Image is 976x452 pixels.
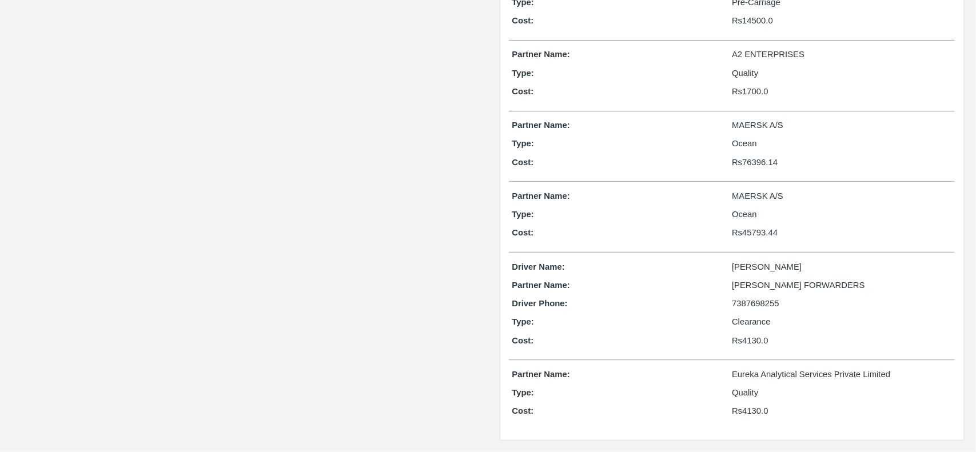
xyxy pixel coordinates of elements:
[512,317,535,326] b: Type:
[512,281,570,290] b: Partner Name:
[512,299,568,308] b: Driver Phone:
[512,16,534,25] b: Cost:
[512,191,570,201] b: Partner Name:
[732,119,952,131] p: MAERSK A/S
[732,405,952,417] p: Rs 4130.0
[512,50,570,59] b: Partner Name:
[732,315,952,328] p: Clearance
[512,139,535,148] b: Type:
[512,406,534,415] b: Cost:
[732,208,952,221] p: Ocean
[512,228,534,237] b: Cost:
[732,226,952,239] p: Rs 45793.44
[732,297,952,310] p: 7387698255
[732,261,952,273] p: [PERSON_NAME]
[732,14,952,27] p: Rs 14500.0
[512,336,534,345] b: Cost:
[732,368,952,381] p: Eureka Analytical Services Private Limited
[732,190,952,202] p: MAERSK A/S
[732,85,952,98] p: Rs 1700.0
[732,67,952,79] p: Quality
[512,370,570,379] b: Partner Name:
[732,137,952,150] p: Ocean
[512,69,535,78] b: Type:
[732,386,952,399] p: Quality
[512,262,565,271] b: Driver Name:
[512,210,535,219] b: Type:
[732,334,952,347] p: Rs 4130.0
[512,121,570,130] b: Partner Name:
[512,158,534,167] b: Cost:
[732,156,952,169] p: Rs 76396.14
[732,48,952,61] p: A2 ENTERPRISES
[732,279,952,291] p: [PERSON_NAME] FORWARDERS
[512,388,535,397] b: Type:
[512,87,534,96] b: Cost:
